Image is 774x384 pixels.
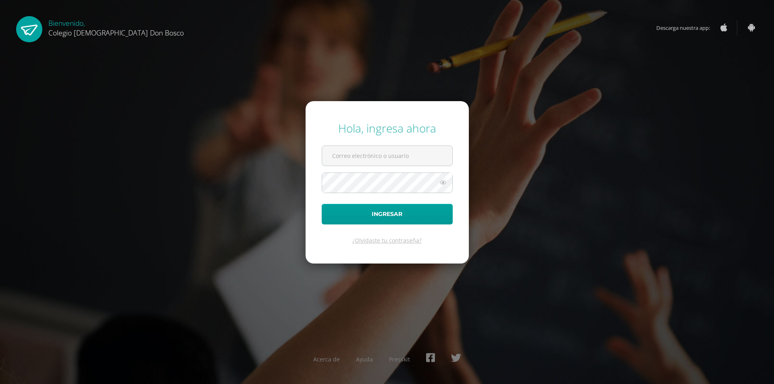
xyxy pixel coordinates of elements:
[322,146,452,166] input: Correo electrónico o usuario
[389,355,410,363] a: Presskit
[48,16,184,37] div: Bienvenido,
[322,204,453,224] button: Ingresar
[352,237,422,244] a: ¿Olvidaste tu contraseña?
[48,28,184,37] span: Colegio [DEMOGRAPHIC_DATA] Don Bosco
[656,20,718,35] span: Descarga nuestra app:
[356,355,373,363] a: Ayuda
[313,355,340,363] a: Acerca de
[322,120,453,136] div: Hola, ingresa ahora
